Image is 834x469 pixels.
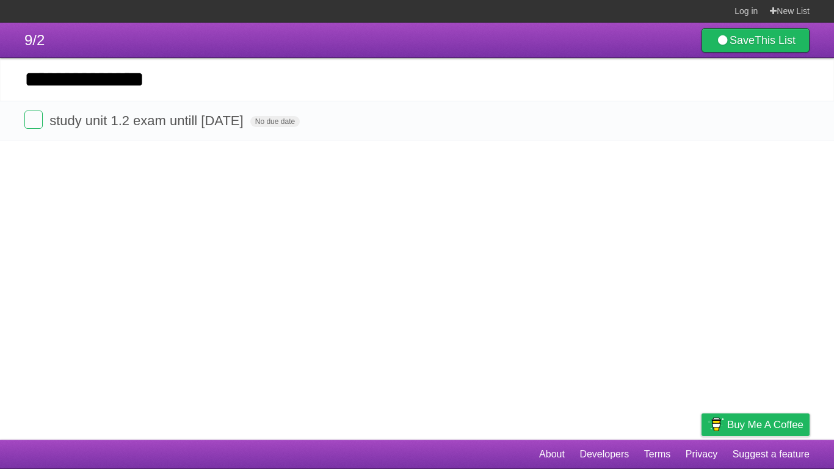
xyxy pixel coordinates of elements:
[733,443,810,466] a: Suggest a feature
[250,116,300,127] span: No due date
[702,28,810,53] a: SaveThis List
[49,113,247,128] span: study unit 1.2 exam untill [DATE]
[727,414,803,435] span: Buy me a coffee
[702,413,810,436] a: Buy me a coffee
[644,443,671,466] a: Terms
[755,34,796,46] b: This List
[579,443,629,466] a: Developers
[539,443,565,466] a: About
[686,443,717,466] a: Privacy
[24,32,45,48] span: 9/2
[24,111,43,129] label: Done
[708,414,724,435] img: Buy me a coffee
